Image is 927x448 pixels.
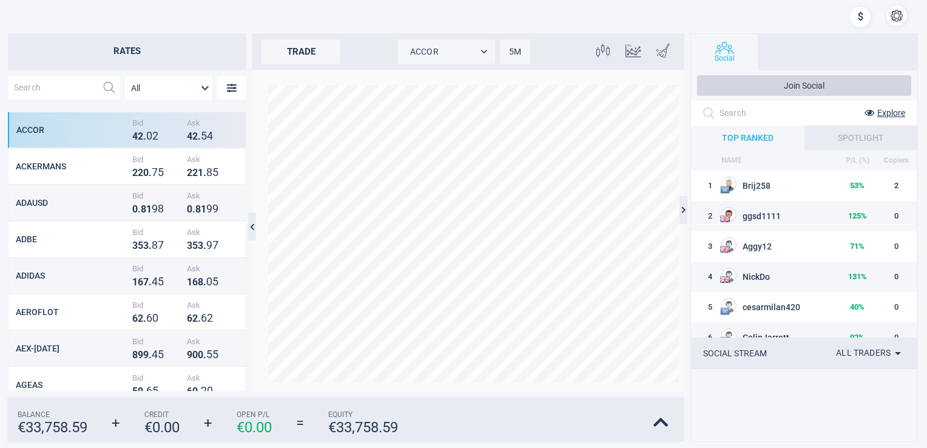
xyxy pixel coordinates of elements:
[703,348,767,358] div: SOCIAL STREAM
[149,240,152,251] strong: .
[187,118,235,127] span: Ask
[132,385,138,397] strong: 5
[187,349,192,361] strong: 9
[138,349,143,361] strong: 9
[203,240,206,251] strong: .
[152,202,158,215] strong: 9
[192,203,195,215] strong: .
[158,348,164,361] strong: 5
[195,203,201,215] strong: 8
[138,276,143,288] strong: 6
[187,228,235,237] span: Ask
[207,384,213,397] strong: 0
[9,6,75,72] img: sirix
[212,239,218,251] strong: 7
[198,240,203,251] strong: 3
[187,373,235,382] span: Ask
[16,198,129,208] div: ADAUSD
[207,129,213,142] strong: 4
[149,276,152,288] strong: .
[850,333,865,342] strong: 92 %
[152,129,158,142] strong: 2
[158,275,164,288] strong: 5
[206,202,212,215] strong: 9
[132,203,138,215] strong: 0
[691,262,720,292] td: 4
[187,337,235,346] span: Ask
[720,262,838,292] td: NickDo
[720,276,730,283] img: US flag
[132,167,138,178] strong: 2
[152,311,158,324] strong: 0
[691,201,720,231] td: 2
[132,131,138,142] strong: 4
[187,240,192,251] strong: 3
[8,112,246,391] div: grid
[201,311,207,324] strong: 6
[18,419,87,436] strong: € 33,758.59
[500,39,530,64] div: 5M
[720,185,730,195] img: EU flag
[143,276,149,288] strong: 7
[691,292,720,322] td: 5
[691,201,916,231] tr: 2US flagggsd1111125%0
[149,167,152,178] strong: .
[132,300,181,310] span: Bid
[187,203,192,215] strong: 0
[143,349,149,361] strong: 9
[144,410,180,419] span: Credit
[138,167,143,178] strong: 2
[143,385,146,397] strong: .
[720,322,838,353] td: ColinJarrett
[296,415,304,432] strong: =
[207,311,213,324] strong: 2
[152,384,158,397] strong: 5
[212,166,218,178] strong: 5
[206,166,212,178] strong: 8
[16,125,129,135] div: ACCOR
[691,292,916,322] tr: 5EU flagcesarmilan42040%0
[198,276,203,288] strong: 8
[691,171,916,201] tr: 1EU flagBrij25853%2
[187,167,192,178] strong: 2
[850,302,865,311] strong: 40 %
[206,275,212,288] strong: 0
[855,104,905,122] button: Explore
[877,292,917,322] td: 0
[198,313,201,324] strong: .
[158,239,164,251] strong: 7
[328,419,398,436] strong: € 33,758.59
[132,313,138,324] strong: 6
[212,275,218,288] strong: 5
[132,337,181,346] span: Bid
[212,202,218,215] strong: 9
[132,264,181,273] span: Bid
[192,385,198,397] strong: 0
[201,129,207,142] strong: 5
[187,385,192,397] strong: 6
[132,191,181,200] span: Bid
[877,201,917,231] td: 0
[697,75,911,96] button: Join Social
[720,337,730,344] img: US flag
[720,104,824,123] input: Search
[8,33,246,70] h2: Rates
[16,344,129,353] div: AEX-[DATE]
[720,201,838,231] td: ggsd1111
[691,322,720,353] td: 6
[838,150,877,171] th: P/L (%)
[877,322,917,353] td: 0
[146,311,152,324] strong: 6
[720,231,838,262] td: Aggy12
[152,166,158,178] strong: 7
[138,313,143,324] strong: 2
[141,203,146,215] strong: 8
[187,155,235,164] span: Ask
[132,240,138,251] strong: 3
[691,171,720,201] td: 1
[877,231,917,262] td: 0
[132,155,181,164] span: Bid
[132,118,181,127] span: Bid
[206,348,212,361] strong: 5
[198,167,203,178] strong: 1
